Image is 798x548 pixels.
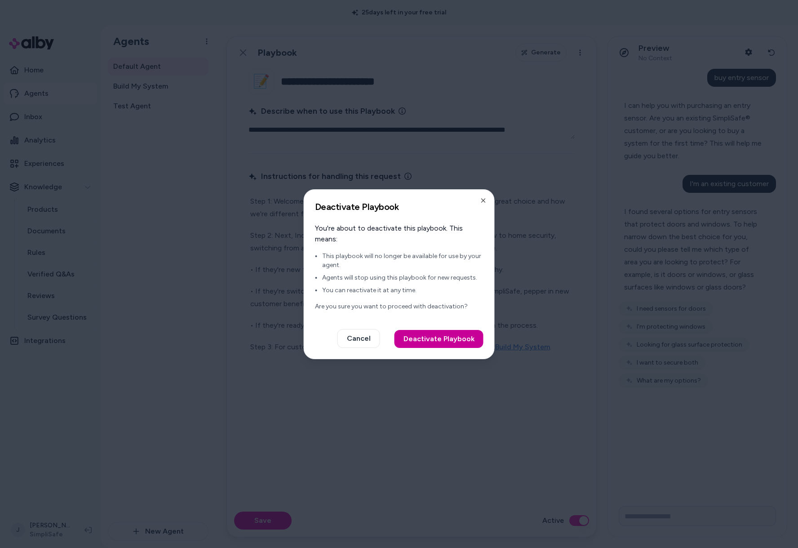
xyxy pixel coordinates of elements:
[322,286,483,295] li: You can reactivate it at any time.
[315,200,483,213] h2: Deactivate Playbook
[315,302,483,311] p: Are you sure you want to proceed with deactivation?
[395,330,483,348] button: Deactivate Playbook
[322,252,483,270] li: This playbook will no longer be available for use by your agent.
[337,329,380,348] button: Cancel
[322,273,483,282] li: Agents will stop using this playbook for new requests.
[315,223,483,245] p: You're about to deactivate this playbook. This means:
